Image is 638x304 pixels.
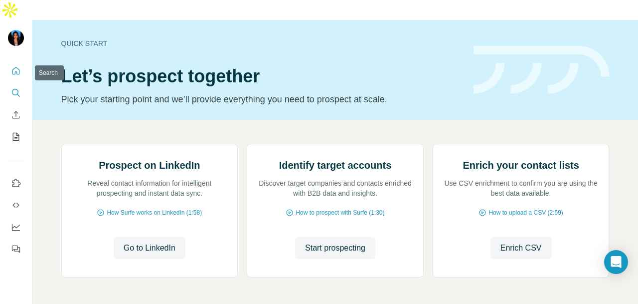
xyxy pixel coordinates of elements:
button: Use Surfe on LinkedIn [8,174,24,192]
button: Enrich CSV [8,106,24,124]
button: Dashboard [8,218,24,236]
span: Go to LinkedIn [124,242,175,254]
img: Avatar [8,30,24,46]
p: Pick your starting point and we’ll provide everything you need to prospect at scale. [61,92,462,106]
button: Use Surfe API [8,196,24,214]
span: Start prospecting [305,242,365,254]
div: Open Intercom Messenger [604,250,628,274]
button: Go to LinkedIn [114,237,185,259]
h2: Identify target accounts [279,158,392,172]
button: Enrich CSV [490,237,552,259]
span: How to upload a CSV (2:59) [488,208,563,217]
h2: Prospect on LinkedIn [99,158,200,172]
button: Search [8,84,24,102]
span: Enrich CSV [500,242,542,254]
span: How to prospect with Surfe (1:30) [296,208,384,217]
button: Quick start [8,62,24,80]
img: banner [474,46,610,94]
button: My lists [8,128,24,146]
span: How Surfe works on LinkedIn (1:58) [107,208,202,217]
p: Use CSV enrichment to confirm you are using the best data available. [443,178,599,198]
div: Quick start [61,38,462,48]
button: Start prospecting [295,237,375,259]
p: Reveal contact information for intelligent prospecting and instant data sync. [72,178,228,198]
p: Discover target companies and contacts enriched with B2B data and insights. [257,178,413,198]
h2: Enrich your contact lists [463,158,579,172]
button: Feedback [8,240,24,258]
h1: Let’s prospect together [61,66,462,86]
